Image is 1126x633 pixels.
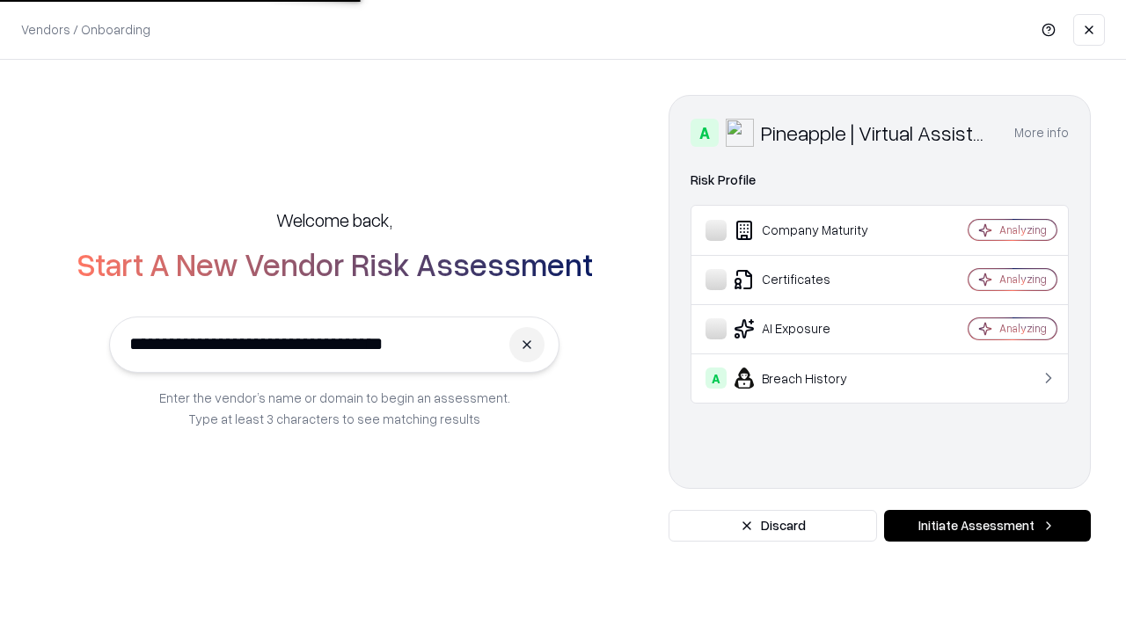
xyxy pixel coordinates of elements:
[691,170,1069,191] div: Risk Profile
[999,222,1047,237] div: Analyzing
[691,119,719,147] div: A
[77,246,593,281] h2: Start A New Vendor Risk Assessment
[761,119,993,147] div: Pineapple | Virtual Assistant Agency
[669,510,877,542] button: Discard
[706,367,727,389] div: A
[706,220,916,241] div: Company Maturity
[1014,117,1069,149] button: More info
[276,207,392,232] h5: Welcome back,
[999,321,1047,336] div: Analyzing
[21,20,150,39] p: Vendors / Onboarding
[706,367,916,389] div: Breach History
[999,272,1047,287] div: Analyzing
[726,119,754,147] img: Pineapple | Virtual Assistant Agency
[706,318,916,339] div: AI Exposure
[884,510,1091,542] button: Initiate Assessment
[159,387,510,429] p: Enter the vendor’s name or domain to begin an assessment. Type at least 3 characters to see match...
[706,269,916,290] div: Certificates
